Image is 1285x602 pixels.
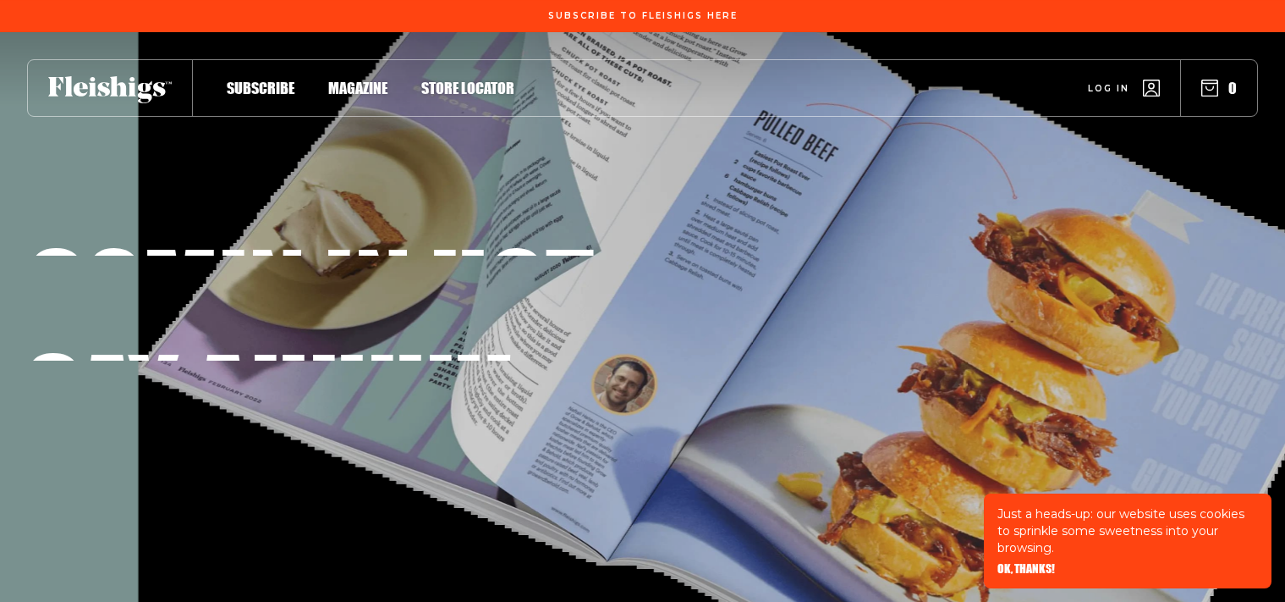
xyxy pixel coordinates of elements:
a: Store locator [421,76,514,99]
span: Store locator [421,79,514,97]
p: Just a heads-up: our website uses cookies to sprinkle some sweetness into your browsing. [997,505,1258,556]
a: Magazine [328,76,387,99]
span: Subscribe To Fleishigs Here [548,11,738,21]
a: Subscribe [227,76,294,99]
span: Subscribe [227,79,294,97]
h1: Say ahhhh! [27,341,512,446]
span: Magazine [328,79,387,97]
a: Log in [1088,80,1160,97]
a: Subscribe To Fleishigs Here [545,11,741,19]
span: Log in [1088,82,1129,95]
button: 0 [1201,79,1237,97]
button: OK, THANKS! [997,563,1055,575]
h1: Comin in hot, [27,236,603,341]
